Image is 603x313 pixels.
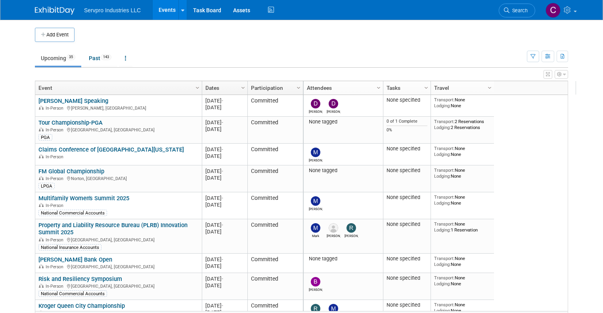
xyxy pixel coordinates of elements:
[434,119,491,130] div: 2 Reservations 2 Reservations
[327,233,341,238] div: Anthony Zubrick
[247,192,303,219] td: Committed
[39,203,44,207] img: In-Person Event
[307,167,380,174] div: None tagged
[205,275,244,282] div: [DATE]
[434,194,491,206] div: None None
[39,176,44,180] img: In-Person Event
[222,303,223,309] span: -
[46,154,66,159] span: In-Person
[205,146,244,153] div: [DATE]
[486,81,494,93] a: Column Settings
[311,148,320,157] img: Matt Bardasian
[387,127,428,133] div: 0%
[434,167,455,173] span: Transport:
[375,81,383,93] a: Column Settings
[434,221,491,233] div: None 1 Reservation
[434,200,451,206] span: Lodging:
[46,176,66,181] span: In-Person
[39,284,44,288] img: In-Person Event
[499,4,535,17] a: Search
[311,99,320,108] img: David Duray
[240,85,246,91] span: Column Settings
[38,81,197,95] a: Event
[38,104,198,111] div: [PERSON_NAME], [GEOGRAPHIC_DATA]
[434,227,451,233] span: Lodging:
[434,281,451,286] span: Lodging:
[434,97,455,102] span: Transport:
[38,283,198,289] div: [GEOGRAPHIC_DATA], [GEOGRAPHIC_DATA]
[205,263,244,269] div: [DATE]
[309,157,323,162] div: Matt Bardasian
[222,168,223,174] span: -
[222,120,223,125] span: -
[38,244,101,250] div: National Insurance Accounts
[205,104,244,111] div: [DATE]
[309,233,323,238] div: Mark Bristol
[38,175,198,182] div: Norton, [GEOGRAPHIC_DATA]
[101,54,111,60] span: 143
[309,206,323,211] div: Maria Robertson
[38,263,198,270] div: [GEOGRAPHIC_DATA], [GEOGRAPHIC_DATA]
[387,256,428,262] div: None specified
[434,221,455,227] span: Transport:
[307,81,378,95] a: Attendees
[295,85,302,91] span: Column Settings
[434,262,451,267] span: Lodging:
[67,54,75,60] span: 35
[387,275,428,281] div: None specified
[39,237,44,241] img: In-Person Event
[346,223,356,233] img: Rick Dubois
[38,134,52,140] div: PGA
[486,85,493,91] span: Column Settings
[84,7,141,13] span: Servpro Industries LLC
[546,3,561,18] img: Chris Chassagneux
[39,106,44,110] img: In-Person Event
[247,165,303,192] td: Committed
[38,146,184,153] a: Claims Conference of [GEOGRAPHIC_DATA][US_STATE]
[434,173,451,179] span: Lodging:
[222,256,223,262] span: -
[239,81,248,93] a: Column Settings
[222,222,223,228] span: -
[247,254,303,273] td: Committed
[434,97,491,108] div: None None
[46,203,66,208] span: In-Person
[38,97,108,104] a: [PERSON_NAME] Speaking
[387,167,428,174] div: None specified
[434,119,455,124] span: Transport:
[205,228,244,235] div: [DATE]
[83,51,117,66] a: Past143
[387,221,428,228] div: None specified
[375,85,382,91] span: Column Settings
[222,276,223,282] span: -
[434,103,451,108] span: Lodging:
[345,233,358,238] div: Rick Dubois
[387,194,428,201] div: None specified
[423,85,429,91] span: Column Settings
[38,126,198,133] div: [GEOGRAPHIC_DATA], [GEOGRAPHIC_DATA]
[205,175,244,181] div: [DATE]
[205,126,244,133] div: [DATE]
[434,146,455,151] span: Transport:
[38,183,55,189] div: LPGA
[46,284,66,289] span: In-Person
[205,119,244,126] div: [DATE]
[46,127,66,133] span: In-Person
[38,275,122,283] a: Risk and Resiliency Symposium
[311,196,320,206] img: Maria Robertson
[329,223,338,233] img: Anthony Zubrick
[387,302,428,308] div: None specified
[38,195,129,202] a: Multifamily Women's Summit 2025
[434,275,455,281] span: Transport:
[38,168,104,175] a: FM Global Championship
[205,256,244,263] div: [DATE]
[194,85,201,91] span: Column Settings
[434,302,455,307] span: Transport:
[387,146,428,152] div: None specified
[434,152,451,157] span: Lodging:
[247,144,303,165] td: Committed
[247,273,303,300] td: Committed
[38,119,103,126] a: Tour Championship-PGA
[38,256,112,263] a: [PERSON_NAME] Bank Open
[387,119,428,124] div: 0 of 1 Complete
